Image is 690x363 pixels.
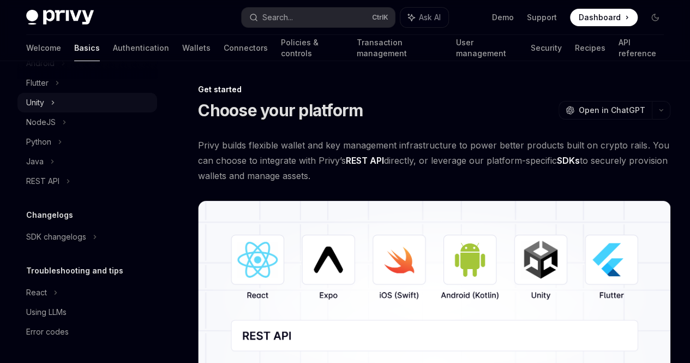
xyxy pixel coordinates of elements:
[242,8,395,27] button: Search...CtrlK
[262,11,293,24] div: Search...
[26,76,49,90] div: Flutter
[182,35,211,61] a: Wallets
[26,209,73,222] h5: Changelogs
[26,175,59,188] div: REST API
[26,230,86,243] div: SDK changelogs
[198,84,670,95] div: Get started
[356,35,442,61] a: Transaction management
[198,100,363,120] h1: Choose your platform
[372,13,388,22] span: Ctrl K
[26,264,123,277] h5: Troubleshooting and tips
[26,135,51,148] div: Python
[17,302,157,322] a: Using LLMs
[579,12,621,23] span: Dashboard
[346,155,384,166] strong: REST API
[557,155,580,166] strong: SDKs
[400,8,448,27] button: Ask AI
[26,286,47,299] div: React
[618,35,664,61] a: API reference
[198,138,670,183] span: Privy builds flexible wallet and key management infrastructure to power better products built on ...
[492,12,514,23] a: Demo
[570,9,638,26] a: Dashboard
[456,35,518,61] a: User management
[579,105,645,116] span: Open in ChatGPT
[26,10,94,25] img: dark logo
[419,12,441,23] span: Ask AI
[26,35,61,61] a: Welcome
[74,35,100,61] a: Basics
[530,35,561,61] a: Security
[26,116,56,129] div: NodeJS
[26,155,44,168] div: Java
[559,101,652,120] button: Open in ChatGPT
[527,12,557,23] a: Support
[646,9,664,26] button: Toggle dark mode
[574,35,605,61] a: Recipes
[26,96,44,109] div: Unity
[113,35,169,61] a: Authentication
[17,322,157,342] a: Error codes
[281,35,343,61] a: Policies & controls
[26,306,67,319] div: Using LLMs
[26,325,69,338] div: Error codes
[224,35,268,61] a: Connectors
